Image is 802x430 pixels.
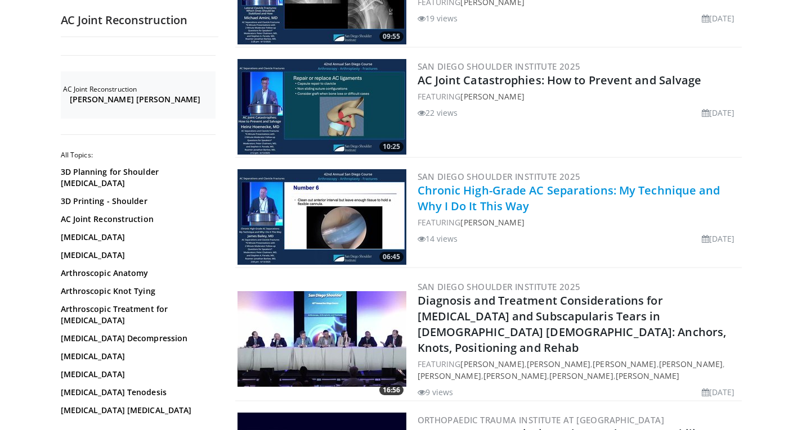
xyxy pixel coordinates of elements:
[616,370,679,381] a: [PERSON_NAME]
[593,359,656,369] a: [PERSON_NAME]
[379,385,404,395] span: 16:56
[659,359,723,369] a: [PERSON_NAME]
[418,73,702,88] a: AC Joint Catastrophies: How to Prevent and Salvage
[61,333,213,344] a: [MEDICAL_DATA] Decompression
[418,293,727,355] a: Diagnosis and Treatment Considerations for [MEDICAL_DATA] and Subscapularis Tears in [DEMOGRAPHIC...
[61,369,213,380] a: [MEDICAL_DATA]
[61,166,213,189] a: 3D Planning for Shoulder [MEDICAL_DATA]
[61,405,213,416] a: [MEDICAL_DATA] [MEDICAL_DATA]
[702,386,735,398] li: [DATE]
[460,217,524,228] a: [PERSON_NAME]
[702,233,735,245] li: [DATE]
[418,61,581,72] a: San Diego Shoulder Institute 2025
[418,107,458,119] li: 22 views
[418,171,581,182] a: San Diego Shoulder Institute 2025
[61,387,213,398] a: [MEDICAL_DATA] Tenodesis
[61,214,213,225] a: AC Joint Reconstruction
[61,304,213,326] a: Arthroscopic Treatment for [MEDICAL_DATA]
[61,232,213,243] a: [MEDICAL_DATA]
[418,414,665,426] a: Orthopaedic Trauma Institute at [GEOGRAPHIC_DATA]
[418,386,454,398] li: 9 views
[238,59,406,155] img: 37f2e9d4-4f2d-4fbb-92c5-65e59609cedd.300x170_q85_crop-smart_upscale.jpg
[418,183,720,214] a: Chronic High-Grade AC Separations: My Technique and Why I Do It This Way
[460,91,524,102] a: [PERSON_NAME]
[379,31,404,42] span: 09:55
[61,196,213,207] a: 3D Printing - Shoulder
[379,142,404,152] span: 10:25
[549,370,613,381] a: [PERSON_NAME]
[418,233,458,245] li: 14 views
[70,94,213,105] a: [PERSON_NAME] [PERSON_NAME]
[418,216,740,228] div: FEATURING
[238,169,406,265] a: 06:45
[61,151,216,160] h2: All Topics:
[61,268,213,279] a: Arthroscopic Anatomy
[63,85,216,94] h2: AC Joint Reconstruction
[61,351,213,362] a: [MEDICAL_DATA]
[61,250,213,261] a: [MEDICAL_DATA]
[418,358,740,382] div: FEATURING , , , , , , ,
[702,107,735,119] li: [DATE]
[418,370,481,381] a: [PERSON_NAME]
[483,370,547,381] a: [PERSON_NAME]
[379,252,404,262] span: 06:45
[418,12,458,24] li: 19 views
[418,90,740,102] div: FEATURING
[61,286,213,297] a: Arthroscopic Knot Tying
[61,13,218,28] h2: AC Joint Reconstruction
[702,12,735,24] li: [DATE]
[418,281,581,292] a: San Diego Shoulder Institute 2025
[238,59,406,155] a: 10:25
[238,291,406,387] a: 16:56
[460,359,524,369] a: [PERSON_NAME]
[238,291,406,387] img: ff5d36e8-c9ea-495e-b1f8-49a67847d114.300x170_q85_crop-smart_upscale.jpg
[238,169,406,265] img: f2a4305e-f57f-4d6f-9ca9-c7b299cdf46b.300x170_q85_crop-smart_upscale.jpg
[527,359,590,369] a: [PERSON_NAME]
